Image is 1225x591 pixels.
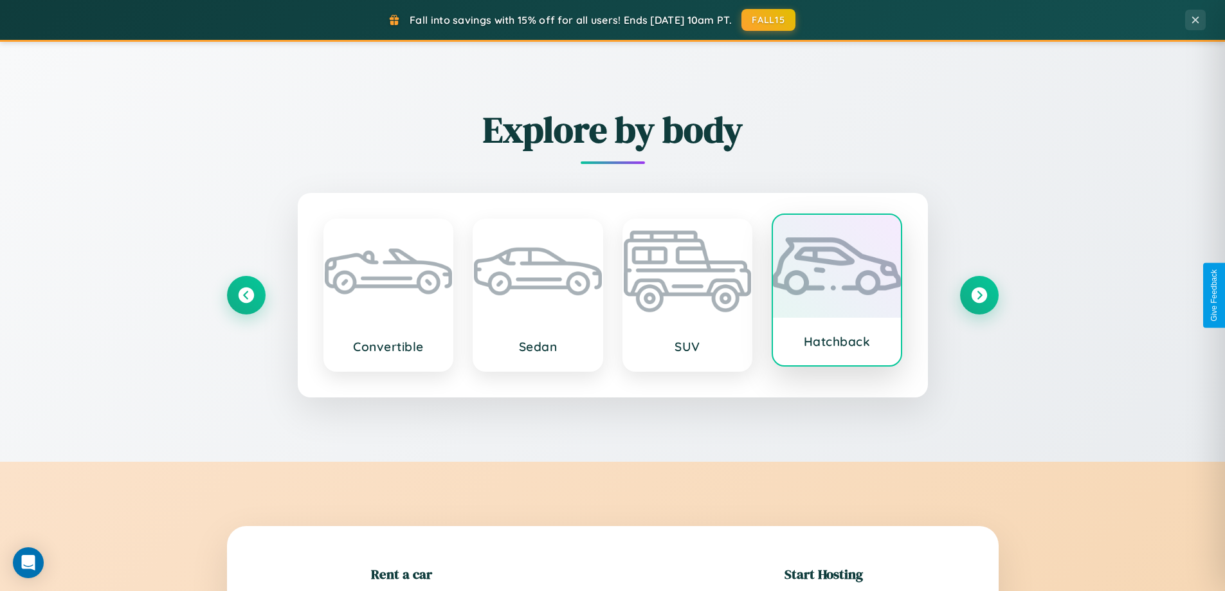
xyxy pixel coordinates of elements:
div: Give Feedback [1210,269,1219,322]
h3: Sedan [487,339,589,354]
h3: Convertible [338,339,440,354]
h2: Explore by body [227,105,999,154]
span: Fall into savings with 15% off for all users! Ends [DATE] 10am PT. [410,14,732,26]
h2: Rent a car [371,565,432,583]
h2: Start Hosting [785,565,863,583]
h3: SUV [637,339,739,354]
button: FALL15 [741,9,795,31]
h3: Hatchback [786,334,888,349]
div: Open Intercom Messenger [13,547,44,578]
